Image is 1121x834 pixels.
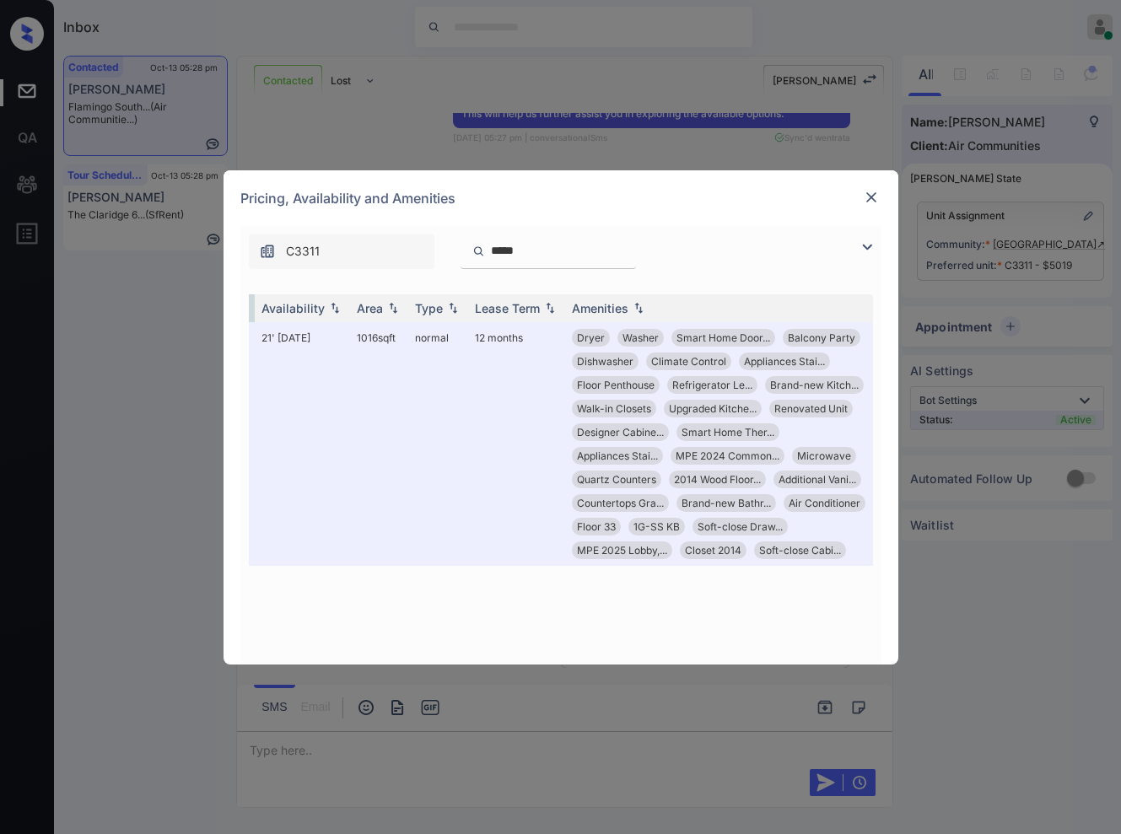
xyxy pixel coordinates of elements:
span: Microwave [797,449,851,462]
div: Amenities [572,301,628,315]
span: Smart Home Ther... [682,426,774,439]
img: sorting [385,302,402,314]
img: sorting [326,302,343,314]
span: Designer Cabine... [577,426,664,439]
span: Additional Vani... [779,473,856,486]
span: Dryer [577,331,605,344]
span: Soft-close Cabi... [759,544,841,557]
span: Refrigerator Le... [672,379,752,391]
span: Air Conditioner [789,497,860,509]
img: close [863,189,880,206]
span: Balcony Party [788,331,855,344]
td: 21' [DATE] [255,322,350,566]
img: sorting [630,302,647,314]
span: Brand-new Bathr... [682,497,771,509]
span: Walk-in Closets [577,402,651,415]
span: Appliances Stai... [744,355,825,368]
span: MPE 2024 Common... [676,449,779,462]
span: Appliances Stai... [577,449,658,462]
span: Upgraded Kitche... [669,402,757,415]
span: Washer [622,331,659,344]
span: Floor 33 [577,520,616,533]
div: Area [357,301,383,315]
span: Dishwasher [577,355,633,368]
span: Soft-close Draw... [698,520,783,533]
div: Availability [261,301,325,315]
span: Smart Home Door... [676,331,770,344]
span: 2014 Wood Floor... [674,473,761,486]
span: Floor Penthouse [577,379,655,391]
img: icon-zuma [259,243,276,260]
div: Type [415,301,443,315]
div: Pricing, Availability and Amenities [224,170,898,226]
span: Countertops Gra... [577,497,664,509]
img: icon-zuma [472,244,485,259]
span: MPE 2025 Lobby,... [577,544,667,557]
span: Brand-new Kitch... [770,379,859,391]
td: 12 months [468,322,565,566]
span: Climate Control [651,355,726,368]
td: normal [408,322,468,566]
span: 1G-SS KB [633,520,680,533]
span: C3311 [286,242,320,261]
span: Renovated Unit [774,402,848,415]
div: Lease Term [475,301,540,315]
td: 1016 sqft [350,322,408,566]
img: sorting [542,302,558,314]
img: sorting [445,302,461,314]
span: Closet 2014 [685,544,741,557]
span: Quartz Counters [577,473,656,486]
img: icon-zuma [857,237,877,257]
